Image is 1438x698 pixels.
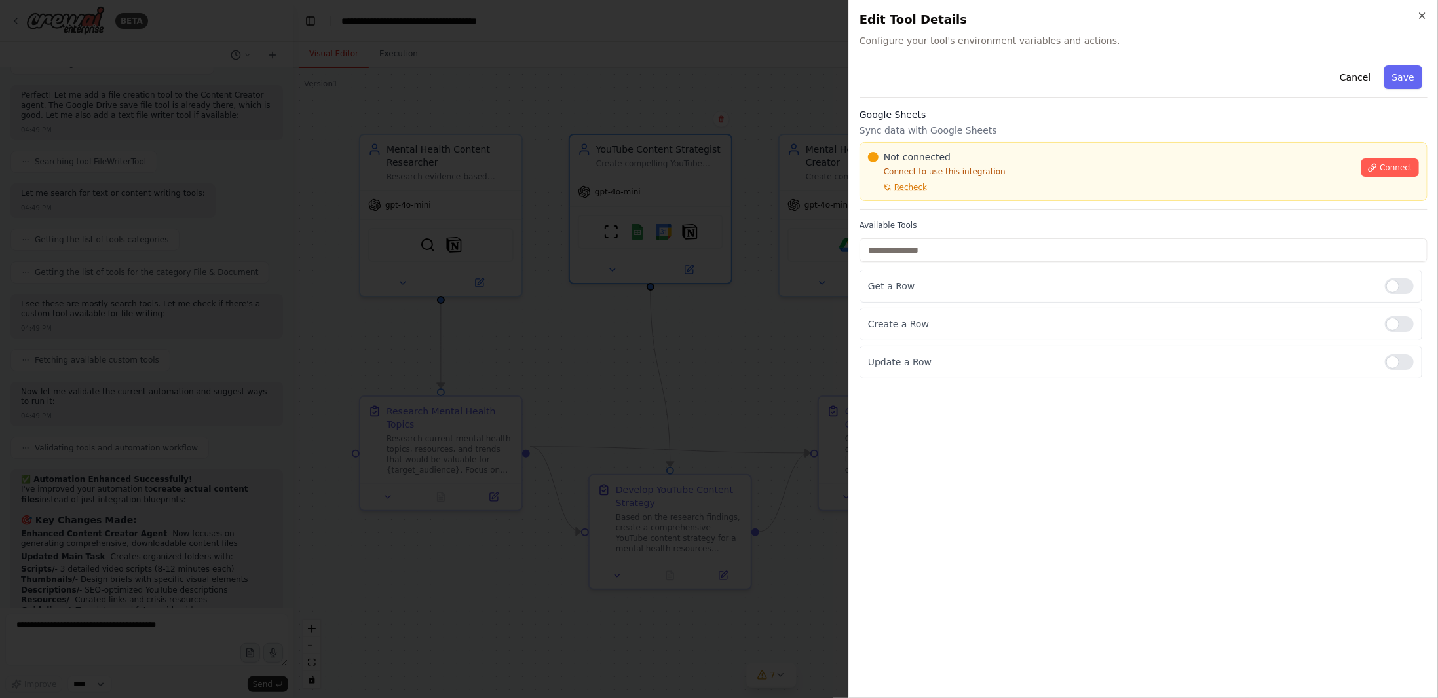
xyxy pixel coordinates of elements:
span: Recheck [894,182,927,193]
button: Cancel [1332,65,1378,89]
button: Recheck [868,182,927,193]
span: Not connected [884,151,951,164]
span: Connect [1380,162,1412,173]
h3: Google Sheets [860,108,1428,121]
p: Sync data with Google Sheets [860,124,1428,137]
p: Update a Row [868,356,1374,369]
h2: Edit Tool Details [860,10,1428,29]
label: Available Tools [860,220,1428,230]
button: Save [1384,65,1422,89]
span: Configure your tool's environment variables and actions. [860,34,1428,47]
p: Create a Row [868,318,1374,331]
button: Connect [1361,158,1419,177]
p: Get a Row [868,280,1374,293]
p: Connect to use this integration [868,166,1353,177]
